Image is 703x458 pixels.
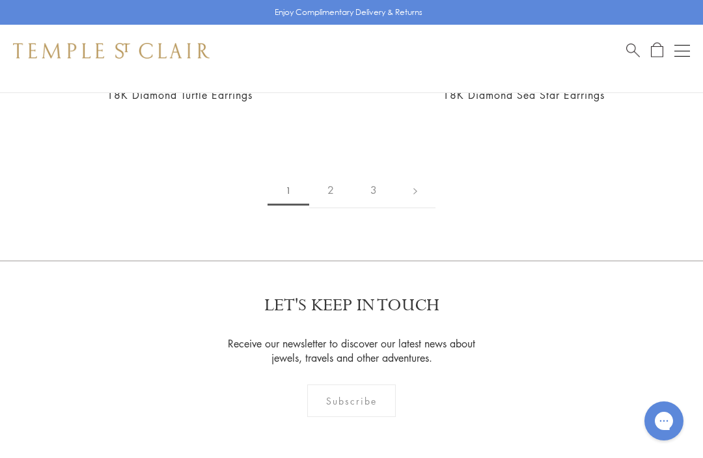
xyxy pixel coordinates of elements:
a: Open Shopping Bag [651,42,663,59]
a: 3 [352,172,395,208]
a: Next page [395,172,435,208]
span: 1 [268,176,309,206]
div: Subscribe [307,384,396,417]
a: 2 [309,172,352,208]
p: Receive our newsletter to discover our latest news about jewels, travels and other adventures. [220,336,484,365]
a: 18K Diamond Sea Star Earrings [443,88,605,102]
img: Temple St. Clair [13,43,210,59]
a: Search [626,42,640,59]
button: Open navigation [674,43,690,59]
p: LET'S KEEP IN TOUCH [264,294,439,317]
a: 18K Diamond Turtle Earrings [107,88,253,102]
p: Enjoy Complimentary Delivery & Returns [275,6,422,19]
iframe: Gorgias live chat messenger [638,397,690,445]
